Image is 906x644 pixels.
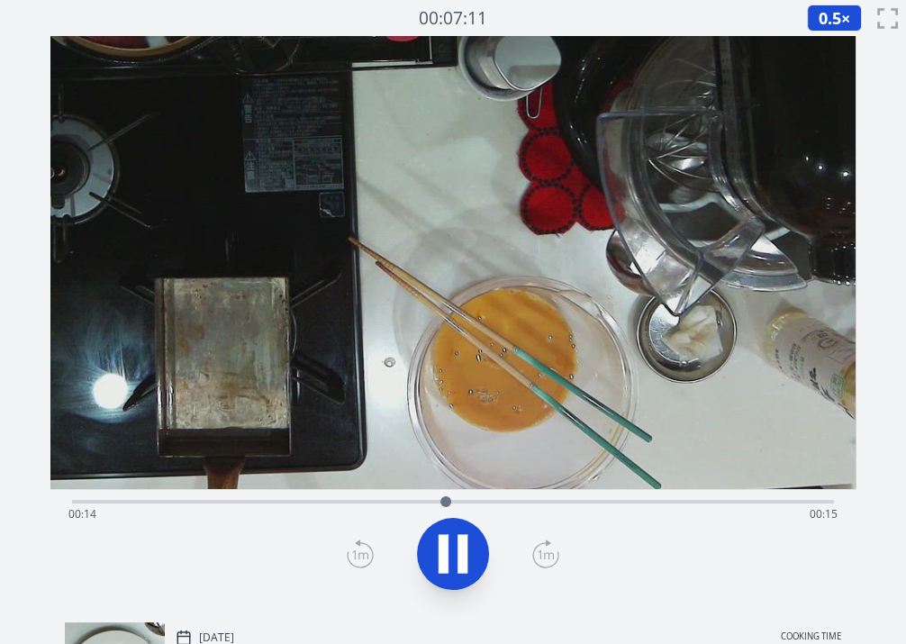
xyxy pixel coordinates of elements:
[68,506,96,522] span: 00:14
[419,5,487,32] a: 00:07:11
[807,5,862,32] button: 0.5×
[810,506,838,522] span: 00:15
[819,7,841,29] span: 0.5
